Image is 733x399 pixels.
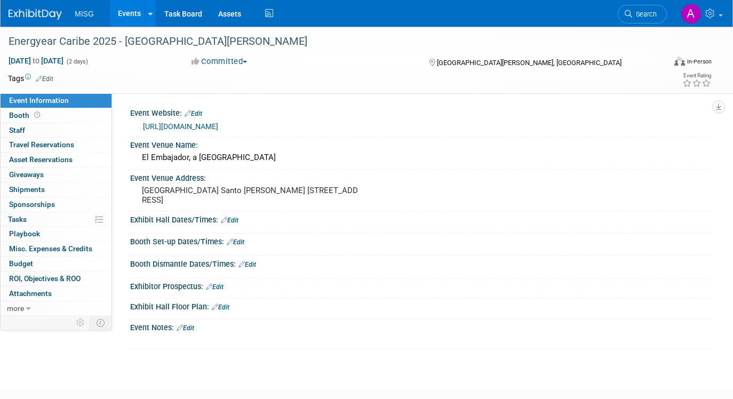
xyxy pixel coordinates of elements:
a: Budget [1,257,111,271]
span: Budget [9,259,33,268]
span: Asset Reservations [9,155,73,164]
a: Playbook [1,227,111,241]
span: Playbook [9,229,40,238]
span: [GEOGRAPHIC_DATA][PERSON_NAME], [GEOGRAPHIC_DATA] [437,59,622,67]
span: Booth not reserved yet [32,111,42,119]
a: Attachments [1,286,111,301]
span: more [7,304,24,313]
td: Personalize Event Tab Strip [71,316,90,330]
span: Booth [9,111,42,119]
a: Edit [238,261,256,268]
div: Booth Dismantle Dates/Times: [130,256,712,270]
span: ROI, Objectives & ROO [9,274,81,283]
a: Misc. Expenses & Credits [1,242,111,256]
div: Event Rating [682,73,711,78]
div: Exhibit Hall Floor Plan: [130,299,712,313]
a: Tasks [1,212,111,227]
pre: [GEOGRAPHIC_DATA] Santo [PERSON_NAME] [STREET_ADDRESS] [142,186,361,205]
img: Aleina Almeida [681,4,701,24]
span: MISG [75,10,94,18]
div: El Embajador, a [GEOGRAPHIC_DATA] [138,149,704,166]
div: Event Format [608,55,712,71]
span: (2 days) [66,58,88,65]
span: Tasks [8,215,27,224]
button: Committed [188,56,251,67]
a: Shipments [1,182,111,197]
td: Tags [8,73,53,84]
a: Edit [36,75,53,83]
span: Event Information [9,96,69,105]
a: Giveaways [1,167,111,182]
div: Event Website: [130,105,712,119]
img: Format-Inperson.png [674,57,685,66]
a: [URL][DOMAIN_NAME] [143,122,218,131]
a: Search [618,5,667,23]
span: Giveaways [9,170,44,179]
div: Event Venue Name: [130,137,712,150]
a: more [1,301,111,316]
a: Edit [221,217,238,224]
a: ROI, Objectives & ROO [1,272,111,286]
a: Edit [206,283,224,291]
div: Event Notes: [130,320,712,333]
span: Staff [9,126,25,134]
a: Asset Reservations [1,153,111,167]
div: In-Person [687,58,712,66]
div: Event Venue Address: [130,170,712,183]
a: Booth [1,108,111,123]
span: to [31,57,41,65]
a: Event Information [1,93,111,108]
span: Sponsorships [9,200,55,209]
img: ExhibitDay [9,9,62,20]
a: Sponsorships [1,197,111,212]
span: Search [632,10,657,18]
a: Edit [227,238,244,246]
a: Travel Reservations [1,138,111,152]
div: Exhibitor Prospectus: [130,278,712,292]
td: Toggle Event Tabs [90,316,112,330]
div: Booth Set-up Dates/Times: [130,234,712,248]
a: Staff [1,123,111,138]
span: Attachments [9,289,52,298]
a: Edit [177,324,194,332]
div: Energyear Caribe 2025 - [GEOGRAPHIC_DATA][PERSON_NAME] [5,32,652,51]
span: Misc. Expenses & Credits [9,244,92,253]
a: Edit [185,110,202,117]
a: Edit [212,304,229,311]
span: Travel Reservations [9,140,74,149]
span: Shipments [9,185,45,194]
span: [DATE] [DATE] [8,56,64,66]
div: Exhibit Hall Dates/Times: [130,212,712,226]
